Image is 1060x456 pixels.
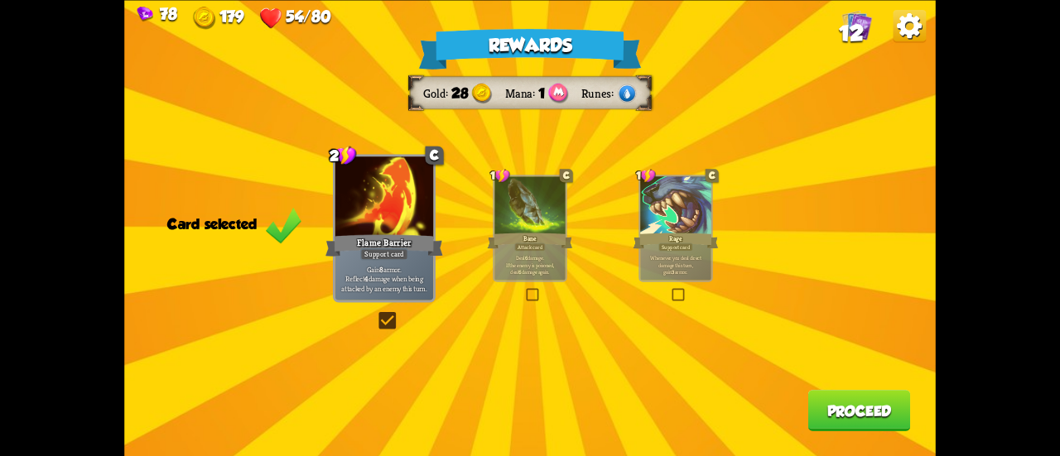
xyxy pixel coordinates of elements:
div: Rage [634,231,719,250]
div: Health [260,6,331,29]
img: Options_Button.png [894,9,927,42]
div: Runes [581,85,617,100]
div: Support card [360,248,408,260]
button: Proceed [808,390,911,431]
span: 1 [538,85,545,102]
div: Rewards [419,28,642,69]
div: Mana [505,85,539,100]
div: Gold [193,6,243,29]
img: Water.png [617,83,637,103]
div: Card selected [167,215,301,232]
img: Gold.png [472,83,492,103]
div: C [560,169,573,182]
div: Support card [658,242,693,251]
img: Heart.png [260,6,283,29]
img: Green_Check_Mark_Icon.png [265,206,301,244]
div: 2 [330,145,357,166]
div: Gold [423,85,451,100]
img: Cards_Icon.png [842,9,873,40]
img: Mana_Points.png [548,83,568,103]
b: 6 [525,254,528,261]
div: C [426,146,444,164]
p: Deal damage. If the enemy is poisoned, deal damage again. [496,254,563,275]
span: 179 [219,6,244,24]
span: 54/80 [286,6,330,24]
div: Flame Barrier [325,232,443,258]
div: Bane [488,231,573,250]
b: 3 [672,268,674,275]
p: Gain armor. Reflect damage when being attacked by an enemy this turn. [338,264,431,293]
img: Gem.png [137,6,153,21]
b: 8 [379,264,383,274]
span: 12 [839,21,864,46]
span: 28 [451,85,469,102]
div: 1 [490,168,510,183]
div: 1 [636,168,656,183]
div: C [706,169,719,182]
div: View all the cards in your deck [842,9,873,43]
div: Gems [137,4,178,22]
p: Whenever you deal direct damage this turn, gain armor. [642,254,709,275]
img: Gold.png [193,6,216,29]
b: 4 [364,274,368,284]
div: Attack card [514,242,545,251]
b: 6 [518,268,521,275]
